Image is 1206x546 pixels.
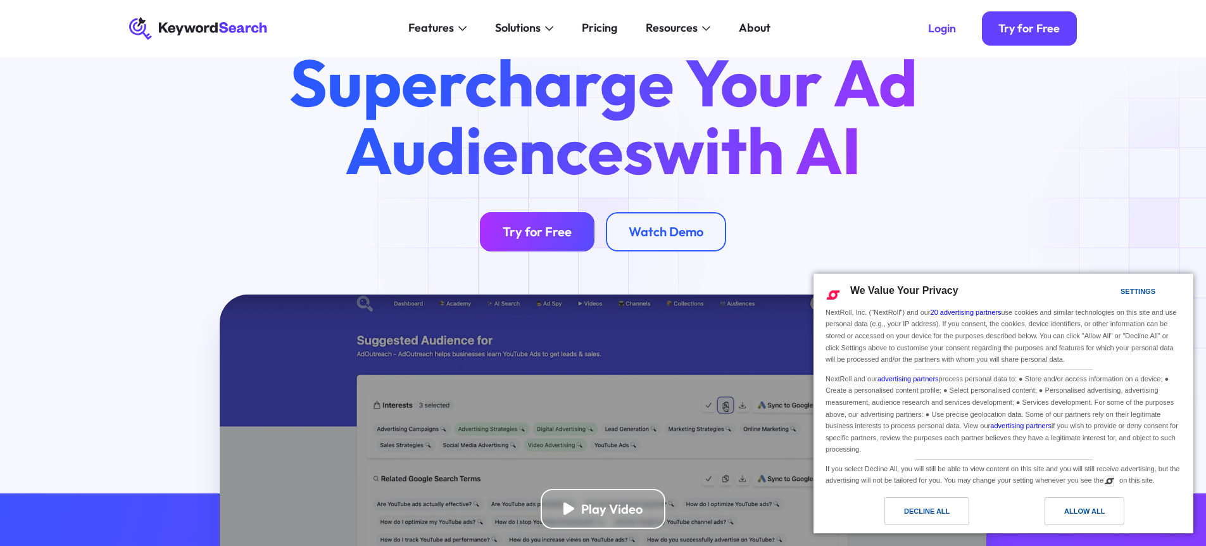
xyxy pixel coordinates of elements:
[931,308,1002,316] a: 20 advertising partners
[982,11,1077,46] a: Try for Free
[480,212,594,252] a: Try for Free
[904,504,950,518] div: Decline All
[581,501,643,517] div: Play Video
[877,375,939,383] a: advertising partners
[574,17,626,40] a: Pricing
[739,20,770,37] div: About
[653,109,861,191] span: with AI
[821,497,1003,531] a: Decline All
[823,460,1184,488] div: If you select Decline All, you will still be able to view content on this site and you will still...
[1121,284,1155,298] div: Settings
[850,285,958,296] span: We Value Your Privacy
[646,20,698,37] div: Resources
[495,20,541,37] div: Solutions
[998,22,1060,35] div: Try for Free
[928,22,956,35] div: Login
[408,20,454,37] div: Features
[990,422,1052,429] a: advertising partners
[262,49,943,183] h1: Supercharge Your Ad Audiences
[503,224,572,239] div: Try for Free
[823,305,1184,367] div: NextRoll, Inc. ("NextRoll") and our use cookies and similar technologies on this site and use per...
[911,11,973,46] a: Login
[1003,497,1186,531] a: Allow All
[1098,281,1129,305] a: Settings
[1064,504,1105,518] div: Allow All
[629,224,703,239] div: Watch Demo
[582,20,617,37] div: Pricing
[823,370,1184,457] div: NextRoll and our process personal data to: ● Store and/or access information on a device; ● Creat...
[731,17,779,40] a: About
